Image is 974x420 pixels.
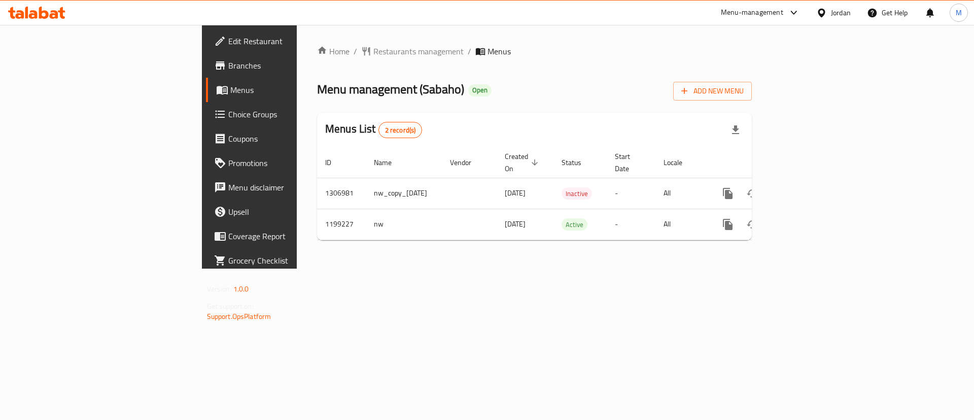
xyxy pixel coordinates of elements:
[378,122,423,138] div: Total records count
[450,156,484,169] span: Vendor
[228,157,357,169] span: Promotions
[468,45,471,57] li: /
[228,254,357,267] span: Grocery Checklist
[488,45,511,57] span: Menus
[317,147,821,240] table: enhanced table
[228,181,357,193] span: Menu disclaimer
[228,108,357,120] span: Choice Groups
[228,230,357,242] span: Coverage Report
[228,59,357,72] span: Branches
[373,45,464,57] span: Restaurants management
[374,156,405,169] span: Name
[206,248,365,273] a: Grocery Checklist
[562,219,587,231] span: Active
[317,45,752,57] nav: breadcrumb
[740,212,764,237] button: Change Status
[206,200,365,224] a: Upsell
[366,209,442,240] td: nw
[228,35,357,47] span: Edit Restaurant
[206,224,365,248] a: Coverage Report
[721,7,783,19] div: Menu-management
[206,53,365,78] a: Branches
[505,150,541,175] span: Created On
[562,156,595,169] span: Status
[716,181,740,206] button: more
[207,282,232,296] span: Version:
[468,84,492,96] div: Open
[562,188,592,200] span: Inactive
[206,102,365,126] a: Choice Groups
[664,156,695,169] span: Locale
[230,84,357,96] span: Menus
[206,29,365,53] a: Edit Restaurant
[681,85,744,98] span: Add New Menu
[562,218,587,231] div: Active
[655,209,708,240] td: All
[206,126,365,151] a: Coupons
[607,209,655,240] td: -
[379,125,422,135] span: 2 record(s)
[361,45,464,57] a: Restaurants management
[228,206,357,218] span: Upsell
[615,150,643,175] span: Start Date
[317,78,464,101] span: Menu management ( Sabaho )
[655,178,708,209] td: All
[562,187,592,200] div: Inactive
[723,118,748,142] div: Export file
[708,147,821,178] th: Actions
[207,310,271,323] a: Support.OpsPlatform
[325,156,344,169] span: ID
[740,181,764,206] button: Change Status
[673,82,752,101] button: Add New Menu
[831,7,851,18] div: Jordan
[233,282,249,296] span: 1.0.0
[207,300,254,313] span: Get support on:
[716,212,740,237] button: more
[206,78,365,102] a: Menus
[228,133,357,145] span: Coupons
[505,217,526,231] span: [DATE]
[607,178,655,209] td: -
[956,7,962,18] span: M
[505,186,526,200] span: [DATE]
[366,178,442,209] td: nw_copy_[DATE]
[206,151,365,175] a: Promotions
[206,175,365,200] a: Menu disclaimer
[325,121,422,138] h2: Menus List
[468,86,492,94] span: Open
